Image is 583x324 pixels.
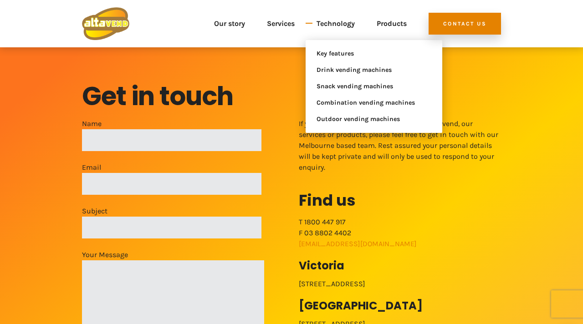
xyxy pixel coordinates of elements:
a: Combination vending machines [306,95,442,111]
a: Outdoor vending machines [306,111,442,127]
p: [STREET_ADDRESS] [299,278,501,289]
h1: Get in touch [82,80,501,113]
span: Key features [317,48,415,59]
span: Outdoor vending machines [317,114,415,125]
input: Subject [82,217,261,238]
span: Drink vending machines [317,65,415,76]
h4: Victoria [299,260,501,271]
a: Our story [214,7,245,40]
h3: Find us [299,189,501,211]
input: Email [82,173,261,195]
p: T 1800 447 917 F 03 8802 4402 [299,217,501,249]
span: Snack vending machines [317,81,415,92]
input: Name [82,129,261,151]
nav: Top Menu [140,7,407,40]
a: Drink vending machines [306,62,442,78]
a: Products [377,7,407,40]
a: Technology [317,7,355,40]
h4: [GEOGRAPHIC_DATA] [299,300,501,311]
a: Contact Us [429,13,501,35]
label: Subject [82,206,261,238]
label: Name [82,118,261,151]
label: Email [82,162,261,195]
a: Key features [306,46,442,62]
a: Snack vending machines [306,78,442,95]
a: Services [267,7,295,40]
a: [EMAIL_ADDRESS][DOMAIN_NAME] [299,239,417,248]
span: Combination vending machines [317,97,415,108]
p: If you have any further enquiries about Altavend, our services or products, please feel free to g... [299,118,501,173]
